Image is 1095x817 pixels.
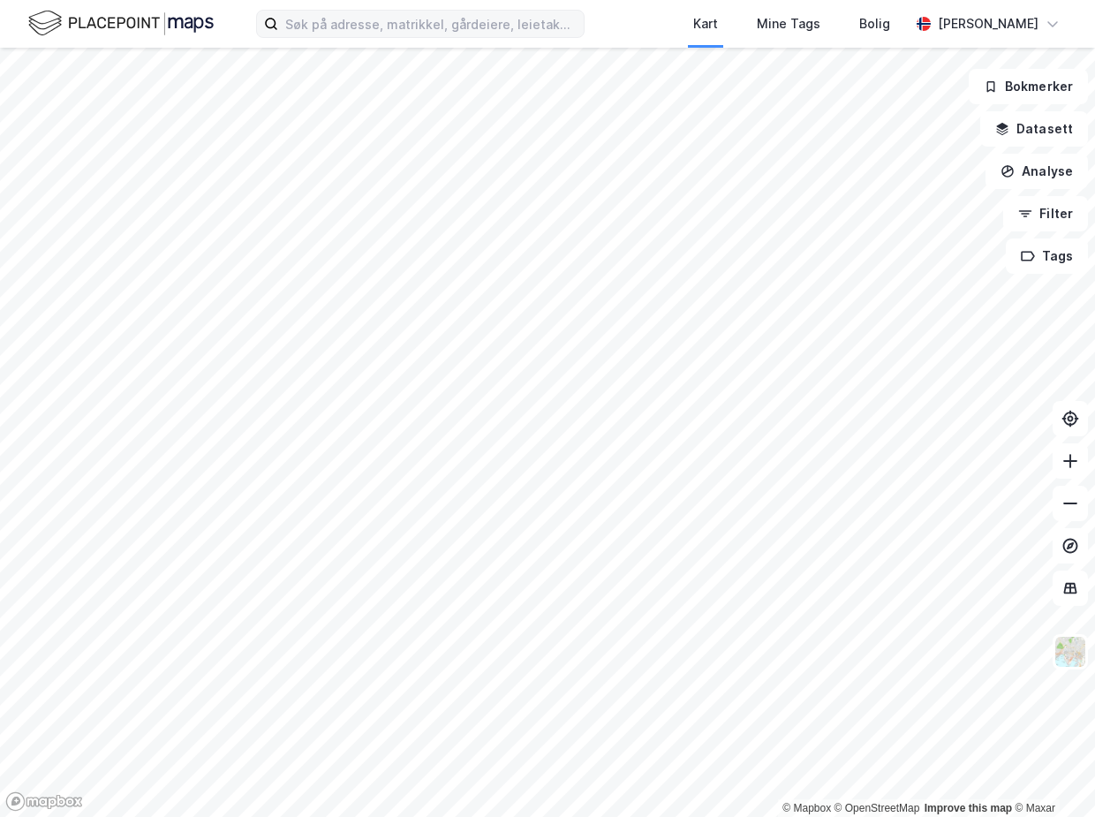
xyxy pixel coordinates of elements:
div: Kart [693,13,718,34]
iframe: Chat Widget [1007,732,1095,817]
button: Datasett [980,111,1088,147]
img: Z [1053,635,1087,669]
a: OpenStreetMap [834,802,920,814]
a: Mapbox homepage [5,791,83,812]
a: Mapbox [782,802,831,814]
button: Bokmerker [969,69,1088,104]
div: Mine Tags [757,13,820,34]
button: Tags [1006,238,1088,274]
div: [PERSON_NAME] [938,13,1038,34]
input: Søk på adresse, matrikkel, gårdeiere, leietakere eller personer [278,11,584,37]
button: Filter [1003,196,1088,231]
a: Improve this map [925,802,1012,814]
button: Analyse [985,154,1088,189]
img: logo.f888ab2527a4732fd821a326f86c7f29.svg [28,8,214,39]
div: Bolig [859,13,890,34]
